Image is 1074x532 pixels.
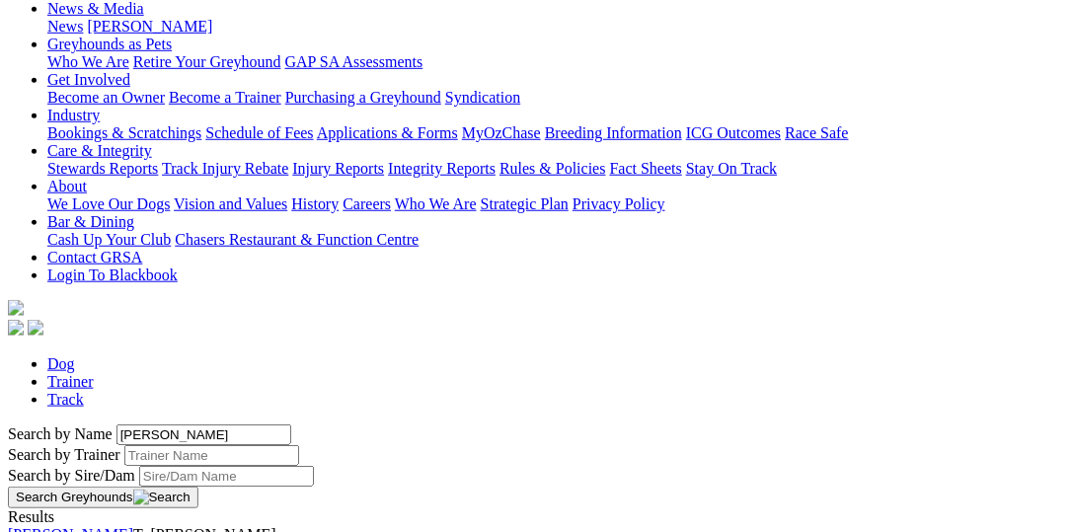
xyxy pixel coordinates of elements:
[47,231,171,248] a: Cash Up Your Club
[47,53,129,70] a: Who We Are
[47,142,152,159] a: Care & Integrity
[573,195,665,212] a: Privacy Policy
[47,53,1066,71] div: Greyhounds as Pets
[47,160,158,177] a: Stewards Reports
[47,195,1066,213] div: About
[47,266,178,283] a: Login To Blackbook
[47,18,83,35] a: News
[133,490,191,505] img: Search
[47,373,94,390] a: Trainer
[139,466,314,487] input: Search by Sire/Dam name
[610,160,682,177] a: Fact Sheets
[47,178,87,194] a: About
[169,89,281,106] a: Become a Trainer
[445,89,520,106] a: Syndication
[133,53,281,70] a: Retire Your Greyhound
[291,195,339,212] a: History
[8,467,135,484] label: Search by Sire/Dam
[47,231,1066,249] div: Bar & Dining
[47,160,1066,178] div: Care & Integrity
[28,320,43,336] img: twitter.svg
[499,160,606,177] a: Rules & Policies
[686,160,777,177] a: Stay On Track
[317,124,458,141] a: Applications & Forms
[116,424,291,445] input: Search by Greyhound name
[47,18,1066,36] div: News & Media
[47,195,170,212] a: We Love Our Dogs
[462,124,541,141] a: MyOzChase
[47,213,134,230] a: Bar & Dining
[47,124,1066,142] div: Industry
[47,71,130,88] a: Get Involved
[174,195,287,212] a: Vision and Values
[8,487,198,508] button: Search Greyhounds
[8,425,113,442] label: Search by Name
[686,124,781,141] a: ICG Outcomes
[124,445,299,466] input: Search by Trainer name
[87,18,212,35] a: [PERSON_NAME]
[285,89,441,106] a: Purchasing a Greyhound
[47,36,172,52] a: Greyhounds as Pets
[8,320,24,336] img: facebook.svg
[388,160,496,177] a: Integrity Reports
[785,124,848,141] a: Race Safe
[47,89,165,106] a: Become an Owner
[285,53,423,70] a: GAP SA Assessments
[47,124,201,141] a: Bookings & Scratchings
[8,300,24,316] img: logo-grsa-white.png
[47,249,142,266] a: Contact GRSA
[47,355,75,372] a: Dog
[343,195,391,212] a: Careers
[162,160,288,177] a: Track Injury Rebate
[47,107,100,123] a: Industry
[47,391,84,408] a: Track
[8,508,1066,526] div: Results
[545,124,682,141] a: Breeding Information
[292,160,384,177] a: Injury Reports
[175,231,419,248] a: Chasers Restaurant & Function Centre
[481,195,569,212] a: Strategic Plan
[395,195,477,212] a: Who We Are
[47,89,1066,107] div: Get Involved
[205,124,313,141] a: Schedule of Fees
[8,446,120,463] label: Search by Trainer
